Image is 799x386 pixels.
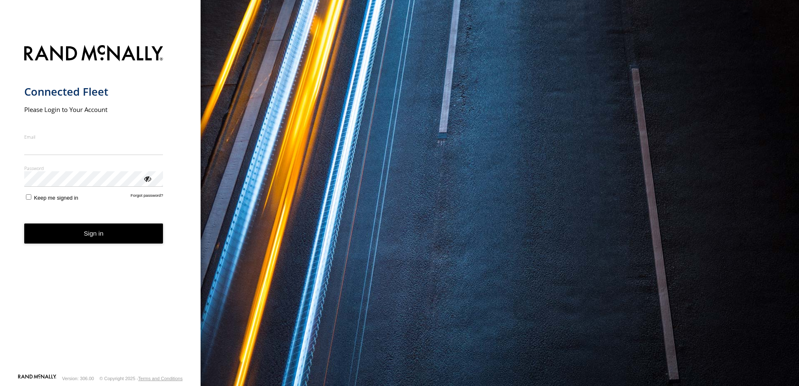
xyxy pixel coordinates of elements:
[62,376,94,381] div: Version: 306.00
[24,165,163,171] label: Password
[24,105,163,114] h2: Please Login to Your Account
[26,194,31,200] input: Keep me signed in
[24,40,177,373] form: main
[34,195,78,201] span: Keep me signed in
[138,376,183,381] a: Terms and Conditions
[24,223,163,244] button: Sign in
[18,374,56,383] a: Visit our Website
[24,43,163,65] img: Rand McNally
[99,376,183,381] div: © Copyright 2025 -
[24,85,163,99] h1: Connected Fleet
[131,193,163,201] a: Forgot password?
[24,134,163,140] label: Email
[143,174,151,183] div: ViewPassword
